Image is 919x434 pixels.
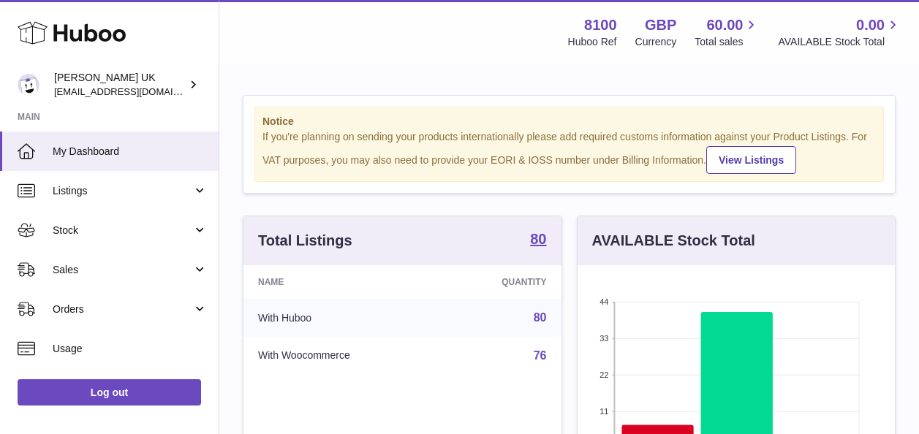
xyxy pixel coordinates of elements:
[600,334,608,343] text: 33
[778,35,901,49] span: AVAILABLE Stock Total
[243,337,441,375] td: With Woocommerce
[53,302,192,316] span: Orders
[584,15,617,35] strong: 8100
[534,349,547,362] a: 76
[600,370,608,379] text: 22
[635,35,677,49] div: Currency
[600,407,608,416] text: 11
[243,299,441,337] td: With Huboo
[53,342,208,356] span: Usage
[262,130,876,174] div: If you're planning on sending your products internationally please add required customs informati...
[53,145,208,159] span: My Dashboard
[441,265,561,299] th: Quantity
[645,15,676,35] strong: GBP
[53,184,192,198] span: Listings
[54,71,186,99] div: [PERSON_NAME] UK
[243,265,441,299] th: Name
[54,85,215,97] span: [EMAIL_ADDRESS][DOMAIN_NAME]
[18,379,201,406] a: Log out
[592,231,755,251] h3: AVAILABLE Stock Total
[695,15,760,49] a: 60.00 Total sales
[568,35,617,49] div: Huboo Ref
[534,311,547,324] a: 80
[258,231,352,251] h3: Total Listings
[53,224,192,237] span: Stock
[600,297,608,306] text: 44
[778,15,901,49] a: 0.00 AVAILABLE Stock Total
[262,115,876,129] strong: Notice
[856,15,885,35] span: 0.00
[53,263,192,277] span: Sales
[695,35,760,49] span: Total sales
[706,15,743,35] span: 60.00
[530,232,546,246] strong: 80
[18,74,39,96] img: internalAdmin-8100@internal.huboo.com
[706,146,796,174] a: View Listings
[530,232,546,249] a: 80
